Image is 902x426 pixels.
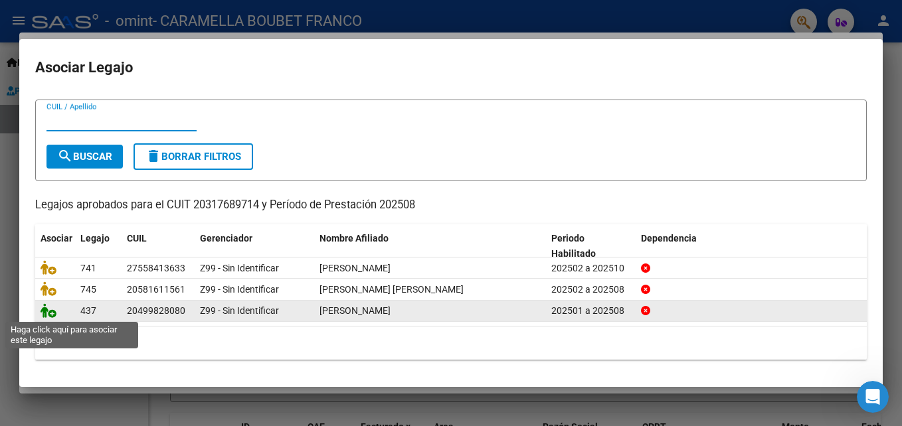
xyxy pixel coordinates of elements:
[75,224,122,268] datatable-header-cell: Legajo
[314,224,546,268] datatable-header-cell: Nombre Afiliado
[200,284,279,295] span: Z99 - Sin Identificar
[546,224,636,268] datatable-header-cell: Periodo Habilitado
[57,148,73,164] mat-icon: search
[145,148,161,164] mat-icon: delete
[122,224,195,268] datatable-header-cell: CUIL
[145,151,241,163] span: Borrar Filtros
[319,284,464,295] span: MARTINEZ CAMPETELLA JUAN CRUZ
[80,305,96,316] span: 437
[35,326,867,360] div: 3 registros
[195,224,314,268] datatable-header-cell: Gerenciador
[127,233,147,244] span: CUIL
[551,303,630,319] div: 202501 a 202508
[200,233,252,244] span: Gerenciador
[35,224,75,268] datatable-header-cell: Asociar
[551,282,630,297] div: 202502 a 202508
[127,261,185,276] div: 27558413633
[200,305,279,316] span: Z99 - Sin Identificar
[41,233,72,244] span: Asociar
[127,303,185,319] div: 20499828080
[551,233,596,259] span: Periodo Habilitado
[641,233,697,244] span: Dependencia
[857,381,889,413] iframe: Intercom live chat
[551,261,630,276] div: 202502 a 202510
[80,233,110,244] span: Legajo
[35,197,867,214] p: Legajos aprobados para el CUIT 20317689714 y Período de Prestación 202508
[134,143,253,170] button: Borrar Filtros
[200,263,279,273] span: Z99 - Sin Identificar
[636,224,867,268] datatable-header-cell: Dependencia
[319,233,389,244] span: Nombre Afiliado
[319,263,391,273] span: MARTINEZ CAMPETELLA GIULIANA
[35,55,867,80] h2: Asociar Legajo
[319,305,391,316] span: TEXIDO BENJAMIN
[80,263,96,273] span: 741
[127,282,185,297] div: 20581611561
[57,151,112,163] span: Buscar
[80,284,96,295] span: 745
[46,145,123,169] button: Buscar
